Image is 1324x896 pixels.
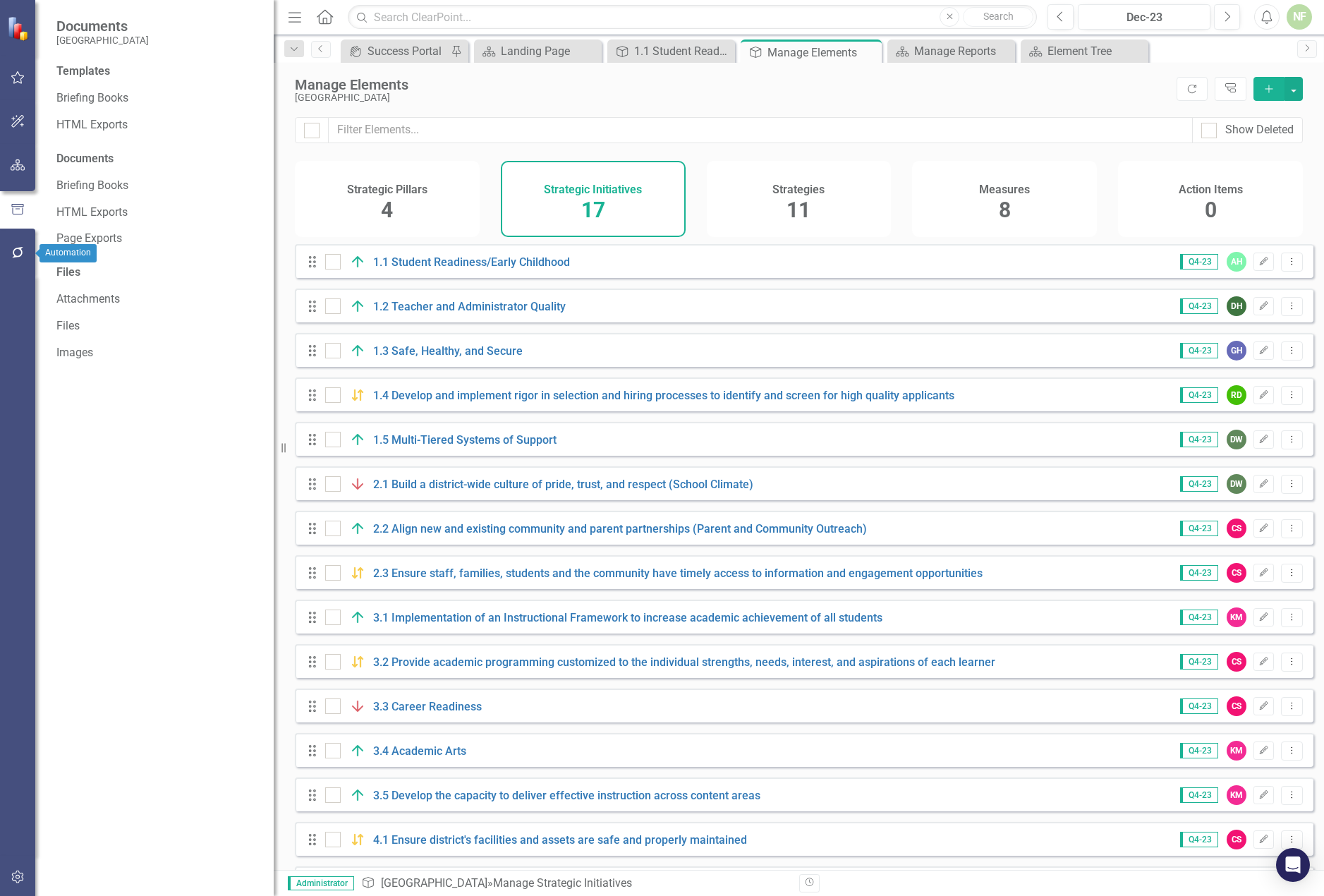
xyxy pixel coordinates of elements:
span: Q4-23 [1180,521,1218,536]
div: CS [1227,563,1246,583]
a: 1.4 Develop and implement rigor in selection and hiring processes to identify and screen for high... [373,389,954,402]
span: Q4-23 [1180,787,1218,803]
a: 3.5 Develop the capacity to deliver effective instruction across content areas [373,789,760,802]
button: Search [963,7,1033,27]
span: Q4-23 [1180,565,1218,581]
div: CS [1227,830,1246,849]
a: 1.1 Student Readiness/Early Childhood [611,42,731,60]
input: Filter Elements... [328,117,1193,143]
div: KM [1227,785,1246,805]
div: DW [1227,474,1246,494]
img: Below Plan [349,698,366,715]
h4: Strategies [772,183,825,196]
div: Show Deleted [1225,122,1294,138]
a: 3.1 Implementation of an Instructional Framework to increase academic achievement of all students [373,611,882,624]
img: On Target [349,431,366,448]
div: Dec-23 [1083,9,1205,26]
a: HTML Exports [56,117,260,133]
span: Q4-23 [1180,698,1218,714]
div: Documents [56,151,260,167]
a: 3.2 Provide academic programming customized to the individual strengths, needs, interest, and asp... [373,655,995,669]
img: On Target [349,742,366,759]
img: On Target [349,298,366,315]
input: Search ClearPoint... [348,5,1037,30]
img: On Target [349,520,366,537]
button: Dec-23 [1078,4,1210,30]
a: Manage Reports [891,42,1012,60]
div: Files [56,265,260,281]
span: Q4-23 [1180,610,1218,625]
div: CS [1227,696,1246,716]
div: [GEOGRAPHIC_DATA] [295,92,1170,103]
span: Q4-23 [1180,476,1218,492]
h4: Strategic Pillars [347,183,427,196]
div: GH [1227,341,1246,361]
span: 8 [999,198,1011,222]
a: 1.2 Teacher and Administrator Quality [373,300,566,313]
a: 4.1 Ensure district's facilities and assets are safe and properly maintained [373,833,747,847]
div: CS [1227,519,1246,538]
div: Automation [40,244,97,262]
div: Manage Elements [767,44,878,61]
img: On Target [349,609,366,626]
img: On Target [349,253,366,270]
img: On Target [349,342,366,359]
a: 1.3 Safe, Healthy, and Secure [373,344,523,358]
a: 3.3 Career Readiness [373,700,482,713]
a: 1.1 Student Readiness/Early Childhood [373,255,570,269]
div: KM [1227,607,1246,627]
span: 0 [1205,198,1217,222]
span: 17 [581,198,605,222]
span: Documents [56,18,149,35]
span: Q4-23 [1180,298,1218,314]
h4: Strategic Initiatives [544,183,642,196]
a: Images [56,345,260,361]
a: Page Exports [56,231,260,247]
small: [GEOGRAPHIC_DATA] [56,35,149,46]
img: Caution [349,831,366,848]
div: Templates [56,63,260,80]
a: 2.3 Ensure staff, families, students and the community have timely access to information and enga... [373,567,983,580]
span: 11 [786,198,810,222]
h4: Measures [979,183,1030,196]
a: [GEOGRAPHIC_DATA] [381,876,487,890]
a: Landing Page [478,42,598,60]
div: Open Intercom Messenger [1276,848,1310,882]
img: Below Plan [349,476,366,492]
a: HTML Exports [56,205,260,221]
a: Success Portal [344,42,447,60]
a: Attachments [56,291,260,308]
div: Manage Reports [914,42,1012,60]
span: Q4-23 [1180,387,1218,403]
div: Success Portal [368,42,447,60]
img: On Target [349,787,366,804]
span: Administrator [288,876,354,890]
div: CS [1227,652,1246,672]
span: Q4-23 [1180,654,1218,670]
div: Element Tree [1047,42,1145,60]
div: 1.1 Student Readiness/Early Childhood [634,42,731,60]
div: RD [1227,385,1246,405]
span: Q4-23 [1180,432,1218,447]
div: DH [1227,296,1246,316]
a: Briefing Books [56,178,260,194]
a: 1.5 Multi-Tiered Systems of Support [373,433,557,447]
span: Q4-23 [1180,254,1218,270]
a: Briefing Books [56,90,260,107]
div: DW [1227,430,1246,449]
img: Caution [349,653,366,670]
a: Files [56,318,260,334]
span: Q4-23 [1180,343,1218,358]
button: NF [1287,4,1312,30]
div: » Manage Strategic Initiatives [361,876,789,892]
img: Caution [349,387,366,404]
a: 3.4 Academic Arts [373,744,466,758]
span: Q4-23 [1180,832,1218,847]
div: KM [1227,741,1246,761]
img: Caution [349,564,366,581]
img: ClearPoint Strategy [6,16,32,42]
div: Manage Elements [295,77,1170,92]
span: Search [983,11,1014,22]
h4: Action Items [1179,183,1243,196]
